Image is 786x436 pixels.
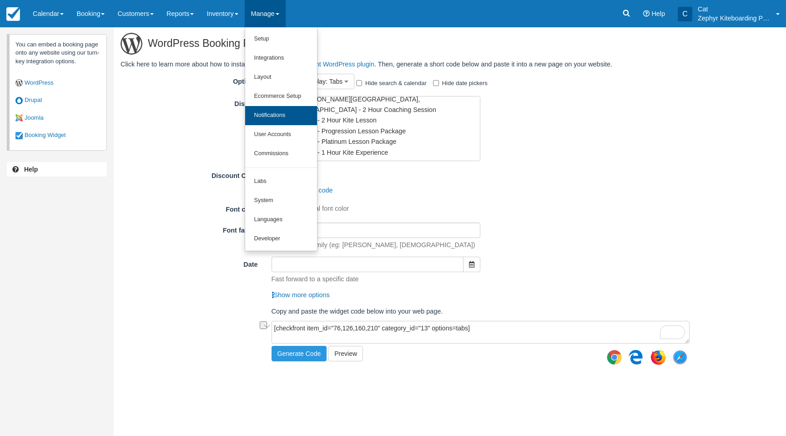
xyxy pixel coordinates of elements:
span: Hide date pickers [442,80,488,86]
input: Hide date pickers [433,80,439,86]
h2: WordPress Booking Page [121,27,696,60]
a: WordPress [15,74,101,92]
b: Help [24,166,38,173]
p: Cat [698,5,771,14]
div: C [678,7,692,21]
label: Cocos - 1 Hour Add-On Kite Lesson [297,160,401,167]
p: Click here to learn more about how to install and setup the . Then, generate a short code below a... [121,60,696,69]
span: : Tabs [326,78,343,85]
a: Show more options [272,291,330,299]
a: User Accounts [245,125,317,144]
img: browsers.jpg [605,346,690,369]
a: Labs [245,172,317,191]
label: Cocos - 2 Hour Kite Lesson [297,117,377,124]
span: Help [651,10,665,17]
label: Date [121,257,265,269]
p: Optional font color [296,204,349,213]
label: Options [121,74,265,86]
a: Checkfront WordPress plugin [289,61,374,68]
label: Font family [121,223,265,235]
label: Discount Code [121,168,265,181]
button: Generate Code [272,346,327,361]
input: Hide search & calendar [356,80,362,86]
a: Notifications [245,106,317,125]
a: Commissions [245,144,317,163]
p: Zephyr Kiteboarding Pty Ltd [698,14,771,23]
label: Display [121,96,265,109]
a: Developer [245,229,317,248]
label: Font color [121,202,265,214]
a: Setup [245,30,317,49]
a: Joomla [15,109,101,127]
label: Cocos - Platinum Lesson Package [297,138,397,145]
a: Ecommerce Setup [245,87,317,106]
p: Copy and paste the widget code below into your web page. [272,307,690,316]
a: System [245,191,317,210]
ul: Manage [245,27,317,251]
a: Integrations [245,49,317,68]
img: checkfront-main-nav-mini-logo.png [6,7,20,21]
a: Booking Widget [15,127,101,144]
a: Languages [245,210,317,229]
label: Cocos - Progression Lesson Package [297,127,406,135]
a: Preview [328,346,363,361]
label: [PERSON_NAME][GEOGRAPHIC_DATA], [GEOGRAPHIC_DATA] - 2 Hour Coaching Session [289,96,436,113]
span: Hide search & calendar [365,80,427,86]
p: Optional font family (eg: [PERSON_NAME], [DEMOGRAPHIC_DATA]) [272,240,475,250]
a: Drupal [15,91,101,109]
label: Cocos - 1 Hour Kite Experience [297,149,388,156]
a: Help [7,162,107,177]
p: You can embed a booking page onto any website using our turn-key integration options. [7,34,107,151]
textarea: To enrich screen reader interactions, please activate Accessibility in Grammarly extension settings [272,321,690,344]
a: Layout [245,68,317,87]
i: Help [643,10,650,17]
p: Fast forward to a specific date [272,274,359,284]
